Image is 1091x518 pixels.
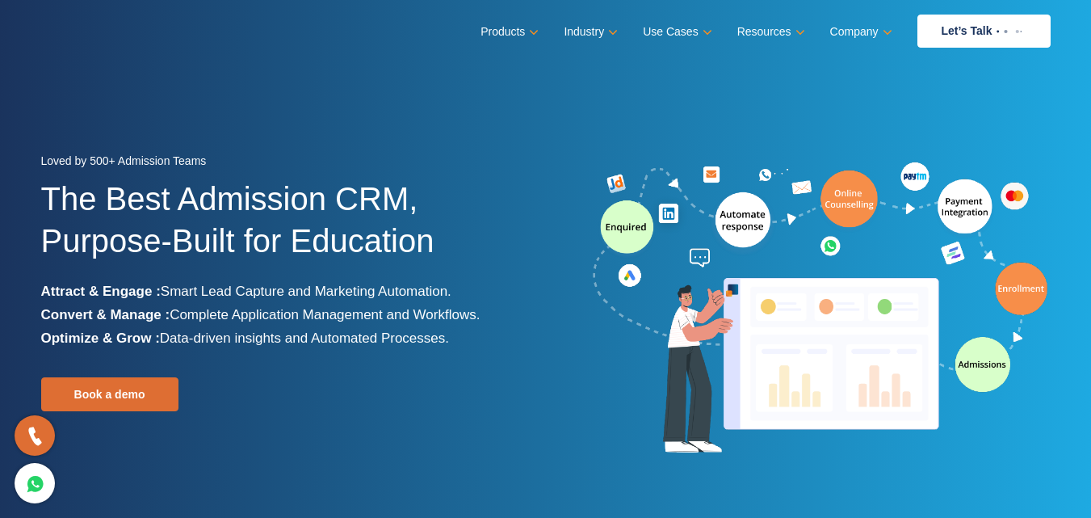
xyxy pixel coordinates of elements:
[590,158,1051,460] img: admission-software-home-page-header
[917,15,1051,48] a: Let’s Talk
[830,20,889,44] a: Company
[41,178,534,280] h1: The Best Admission CRM, Purpose-Built for Education
[564,20,615,44] a: Industry
[41,377,178,411] a: Book a demo
[737,20,802,44] a: Resources
[643,20,708,44] a: Use Cases
[161,284,451,299] span: Smart Lead Capture and Marketing Automation.
[480,20,535,44] a: Products
[41,307,170,322] b: Convert & Manage :
[41,331,160,346] b: Optimize & Grow :
[160,331,449,346] span: Data-driven insights and Automated Processes.
[41,150,534,178] div: Loved by 500+ Admission Teams
[41,284,161,299] b: Attract & Engage :
[170,307,480,322] span: Complete Application Management and Workflows.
